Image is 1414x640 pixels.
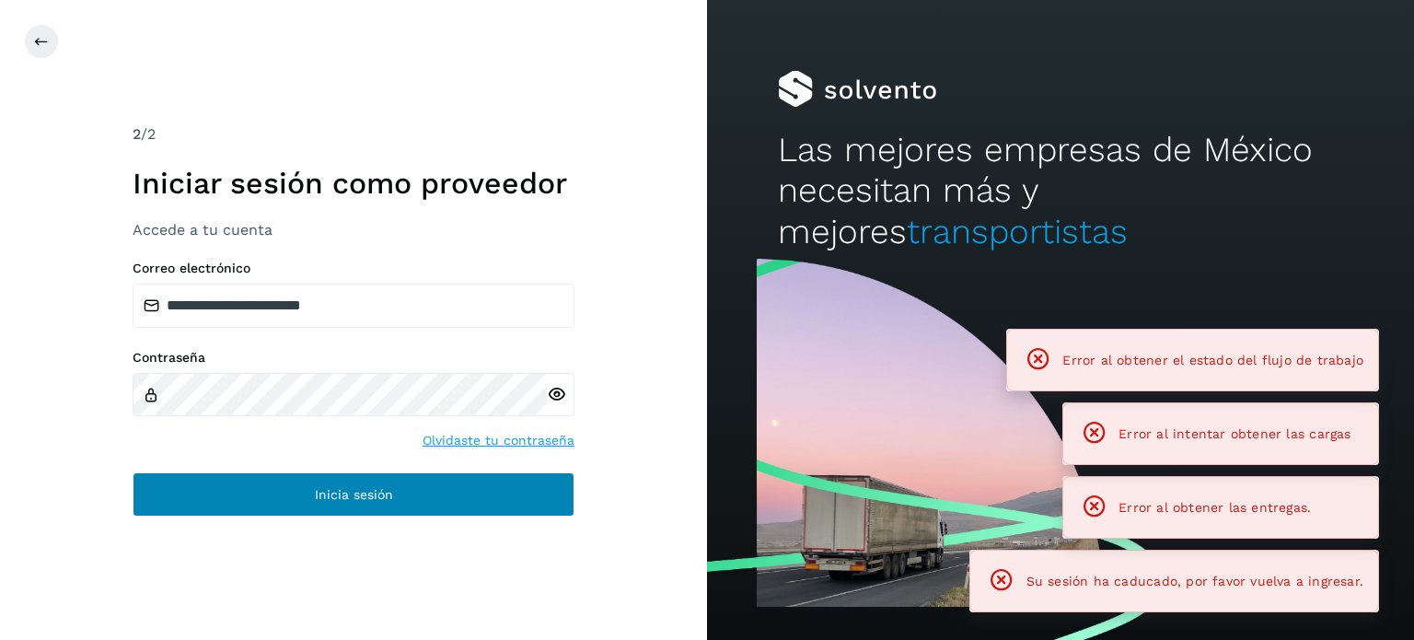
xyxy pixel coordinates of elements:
span: Error al obtener el estado del flujo de trabajo [1062,353,1363,367]
span: 2 [133,125,141,143]
label: Correo electrónico [133,261,574,276]
div: /2 [133,123,574,145]
span: transportistas [907,212,1128,251]
h2: Las mejores empresas de México necesitan más y mejores [778,130,1343,252]
span: Inicia sesión [315,488,393,501]
span: Error al obtener las entregas. [1118,500,1311,515]
span: Error al intentar obtener las cargas [1118,426,1350,441]
a: Olvidaste tu contraseña [423,431,574,450]
span: Su sesión ha caducado, por favor vuelva a ingresar. [1026,574,1363,588]
label: Contraseña [133,350,574,366]
h3: Accede a tu cuenta [133,221,574,239]
button: Inicia sesión [133,472,574,517]
h1: Iniciar sesión como proveedor [133,166,574,201]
